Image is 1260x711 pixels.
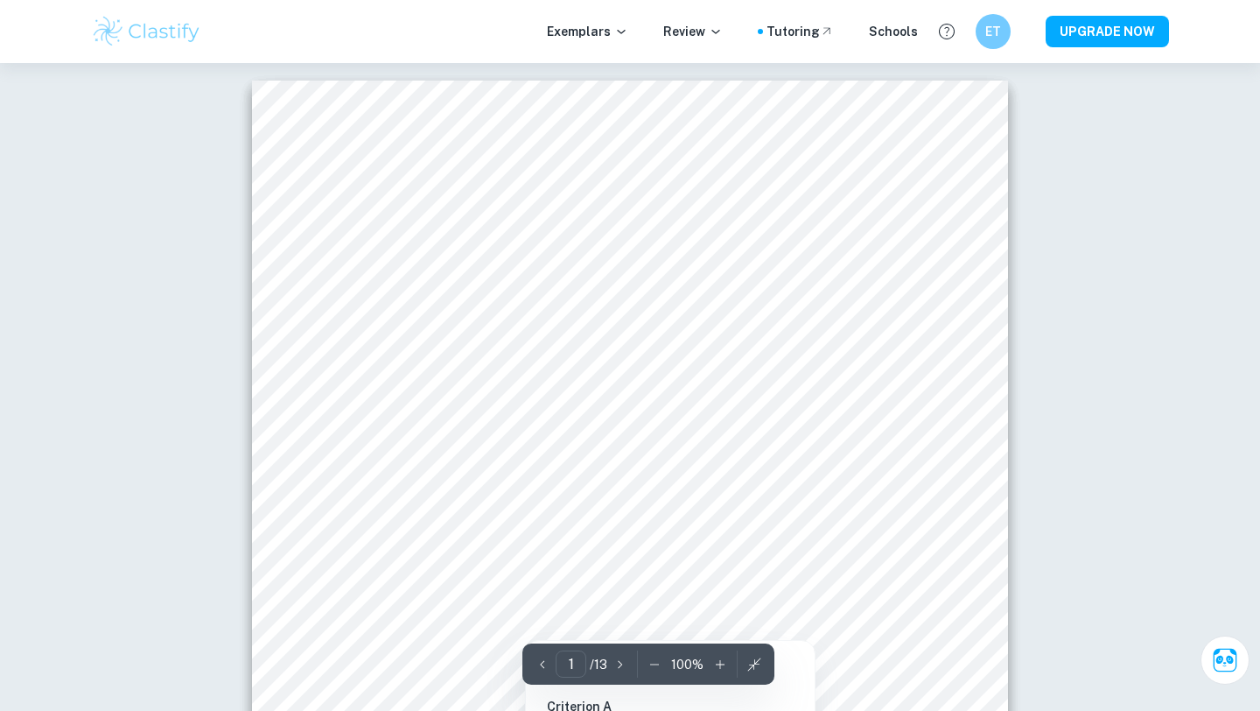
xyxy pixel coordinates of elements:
button: Ask Clai [1200,636,1249,685]
p: Review [663,22,723,41]
button: ET [976,14,1011,49]
button: UPGRADE NOW [1046,16,1169,47]
a: Tutoring [766,22,834,41]
img: Clastify logo [91,14,202,49]
button: Help and Feedback [932,17,962,46]
p: Exemplars [547,22,628,41]
p: 100 % [671,655,703,674]
h6: ET [983,22,1004,41]
p: / 13 [590,655,607,674]
a: Schools [869,22,918,41]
